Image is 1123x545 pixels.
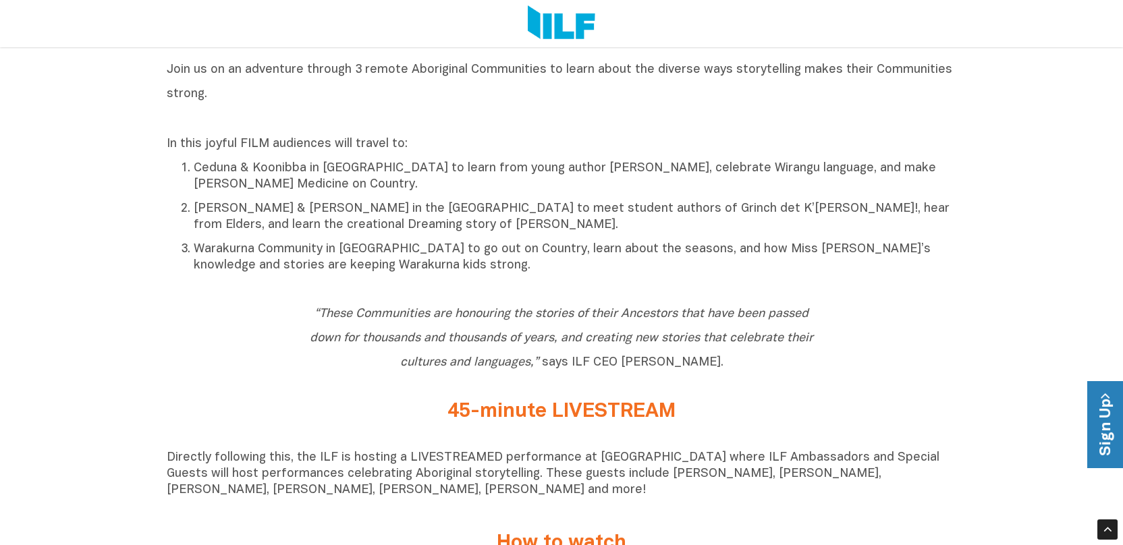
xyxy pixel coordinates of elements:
img: Logo [528,5,595,42]
p: Directly following this, the ILF is hosting a LIVESTREAMED performance at [GEOGRAPHIC_DATA] where... [167,450,956,498]
h2: 45-minute LIVESTREAM [308,401,815,423]
span: Join us on an adventure through 3 remote Aboriginal Communities to learn about the diverse ways s... [167,64,952,100]
div: Scroll Back to Top [1097,519,1118,540]
p: Ceduna & Koonibba in [GEOGRAPHIC_DATA] to learn from young author [PERSON_NAME], celebrate Wirang... [194,161,956,193]
i: “These Communities are honouring the stories of their Ancestors that have been passed down for th... [310,308,813,368]
p: [PERSON_NAME] & [PERSON_NAME] in the [GEOGRAPHIC_DATA] to meet student authors of Grinch det K’[P... [194,201,956,233]
span: says ILF CEO [PERSON_NAME]. [310,308,813,368]
p: Warakurna Community in [GEOGRAPHIC_DATA] to go out on Country, learn about the seasons, and how M... [194,241,956,274]
p: In this joyful FILM audiences will travel to: [167,136,956,152]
